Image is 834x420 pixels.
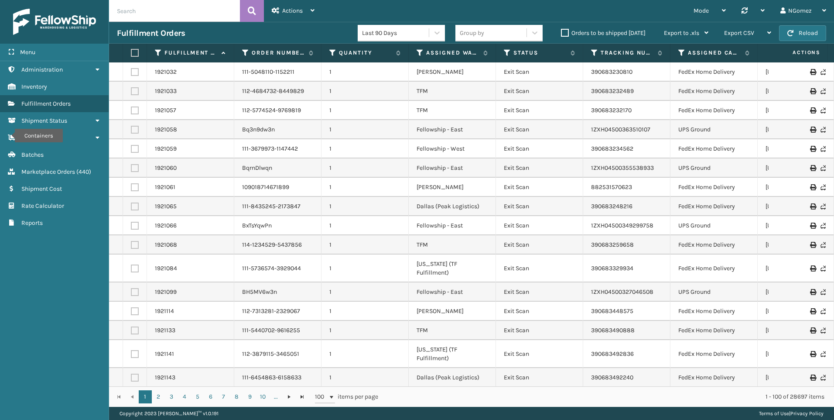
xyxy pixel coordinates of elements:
[321,216,409,235] td: 1
[191,390,204,403] a: 5
[155,145,177,153] a: 1921059
[820,242,826,248] i: Never Shipped
[242,350,299,358] a: 112-3879115-3465051
[409,216,496,235] td: Fellowship - East
[820,88,826,94] i: Never Shipped
[21,100,71,107] span: Fulfillment Orders
[670,216,758,235] td: UPS Ground
[409,282,496,302] td: Fellowship - East
[409,101,496,120] td: TFM
[21,185,62,193] span: Shipment Cost
[591,107,632,114] a: 390683232170
[242,106,301,115] a: 112-5774524-9769819
[591,350,634,358] a: 390683492836
[230,390,243,403] a: 8
[409,255,496,282] td: [US_STATE] (TF Fulfillment)
[790,410,824,417] a: Privacy Policy
[242,307,300,316] a: 112-7313281-2329067
[409,178,496,197] td: [PERSON_NAME]
[670,282,758,302] td: UPS Ground
[561,29,646,37] label: Orders to be shipped [DATE]
[117,28,185,38] h3: Fulfillment Orders
[286,393,293,400] span: Go to the next page
[591,288,653,296] a: 1ZXH04500327046508
[242,221,272,230] a: BxTsYqwPn
[810,242,815,248] i: Print Label
[759,410,789,417] a: Terms of Use
[321,255,409,282] td: 1
[409,139,496,158] td: Fellowship - West
[155,87,177,96] a: 1921033
[242,68,294,76] a: 111-5048110-1152211
[164,49,217,57] label: Fulfillment Order Id
[155,307,174,316] a: 1921114
[155,241,177,249] a: 1921068
[204,390,217,403] a: 6
[409,82,496,101] td: TFM
[242,326,300,335] a: 111-5440702-9616255
[724,29,754,37] span: Export CSV
[409,302,496,321] td: [PERSON_NAME]
[810,203,815,210] i: Print Label
[820,375,826,381] i: Never Shipped
[820,107,826,114] i: Never Shipped
[810,351,815,357] i: Print Label
[242,87,304,96] a: 112-4684732-8449829
[820,146,826,152] i: Never Shipped
[591,241,634,248] a: 390683259658
[409,340,496,368] td: [US_STATE] (TF Fulfillment)
[21,151,44,158] span: Batches
[591,68,632,76] a: 390683230810
[21,83,47,90] span: Inventory
[242,241,302,249] a: 114-1234529-5437856
[321,321,409,340] td: 1
[155,350,174,358] a: 1921141
[670,321,758,340] td: FedEx Home Delivery
[810,289,815,295] i: Print Label
[362,28,430,38] div: Last 90 Days
[820,127,826,133] i: Never Shipped
[242,164,272,172] a: BqrnDlwqn
[460,28,484,38] div: Group by
[496,82,583,101] td: Exit Scan
[155,183,175,192] a: 1921061
[321,368,409,387] td: 1
[409,62,496,82] td: [PERSON_NAME]
[321,178,409,197] td: 1
[496,368,583,387] td: Exit Scan
[820,223,826,229] i: Never Shipped
[496,139,583,158] td: Exit Scan
[670,302,758,321] td: FedEx Home Delivery
[155,326,175,335] a: 1921133
[321,139,409,158] td: 1
[321,158,409,178] td: 1
[820,289,826,295] i: Never Shipped
[21,219,43,227] span: Reports
[591,203,632,210] a: 390683248216
[409,368,496,387] td: Dallas (Peak Logistics)
[496,62,583,82] td: Exit Scan
[315,392,328,401] span: 100
[820,184,826,190] i: Never Shipped
[591,145,633,152] a: 390683234562
[409,120,496,139] td: Fellowship - East
[321,101,409,120] td: 1
[591,327,635,334] a: 390683490888
[810,127,815,133] i: Print Label
[217,390,230,403] a: 7
[601,49,653,57] label: Tracking Number
[496,255,583,282] td: Exit Scan
[664,29,699,37] span: Export to .xls
[339,49,392,57] label: Quantity
[810,184,815,190] i: Print Label
[759,407,824,420] div: |
[496,101,583,120] td: Exit Scan
[20,48,35,56] span: Menu
[820,308,826,314] i: Never Shipped
[155,125,177,134] a: 1921058
[155,106,176,115] a: 1921057
[321,197,409,216] td: 1
[409,158,496,178] td: Fellowship - East
[242,288,277,296] a: BH5MV6w3n
[670,368,758,387] td: FedEx Home Delivery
